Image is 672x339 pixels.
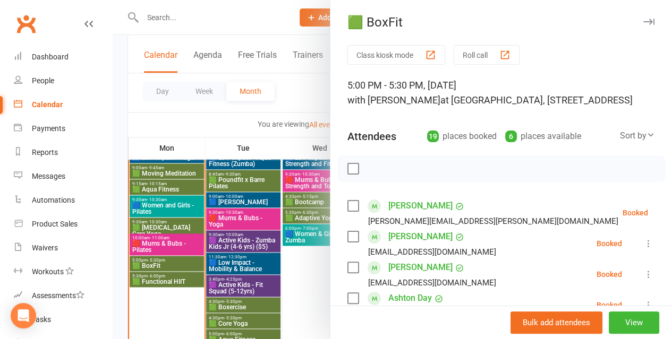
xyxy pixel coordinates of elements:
[347,129,396,144] div: Attendees
[32,100,63,109] div: Calendar
[388,228,453,245] a: [PERSON_NAME]
[32,291,84,300] div: Assessments
[14,308,112,332] a: Tasks
[11,303,36,328] div: Open Intercom Messenger
[32,124,65,133] div: Payments
[14,212,112,236] a: Product Sales
[368,276,496,290] div: [EMAIL_ADDRESS][DOMAIN_NAME]
[32,172,65,180] div: Messages
[609,311,659,334] button: View
[32,148,58,157] div: Reports
[620,129,655,143] div: Sort by
[597,301,622,309] div: Booked
[347,45,445,65] button: Class kiosk mode
[347,94,440,106] span: with [PERSON_NAME]
[14,69,112,93] a: People
[388,197,453,214] a: [PERSON_NAME]
[427,129,497,144] div: places booked
[14,93,112,117] a: Calendar
[14,284,112,308] a: Assessments
[32,267,64,276] div: Workouts
[511,311,602,334] button: Bulk add attendees
[32,315,51,324] div: Tasks
[597,240,622,247] div: Booked
[368,214,618,228] div: [PERSON_NAME][EMAIL_ADDRESS][PERSON_NAME][DOMAIN_NAME]
[14,141,112,164] a: Reports
[347,78,655,108] div: 5:00 PM - 5:30 PM, [DATE]
[32,53,69,61] div: Dashboard
[14,164,112,188] a: Messages
[14,236,112,260] a: Waivers
[14,117,112,141] a: Payments
[623,209,648,216] div: Booked
[14,260,112,284] a: Workouts
[14,45,112,69] a: Dashboard
[368,245,496,259] div: [EMAIL_ADDRESS][DOMAIN_NAME]
[505,131,517,142] div: 6
[13,11,39,37] a: Clubworx
[427,131,439,142] div: 19
[597,271,622,278] div: Booked
[330,15,672,30] div: 🟩 BoxFit
[32,76,54,85] div: People
[388,290,432,307] a: Ashton Day
[388,259,453,276] a: [PERSON_NAME]
[14,188,112,212] a: Automations
[32,220,78,228] div: Product Sales
[454,45,520,65] button: Roll call
[32,244,58,252] div: Waivers
[505,129,581,144] div: places available
[32,196,75,204] div: Automations
[440,94,633,106] span: at [GEOGRAPHIC_DATA], [STREET_ADDRESS]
